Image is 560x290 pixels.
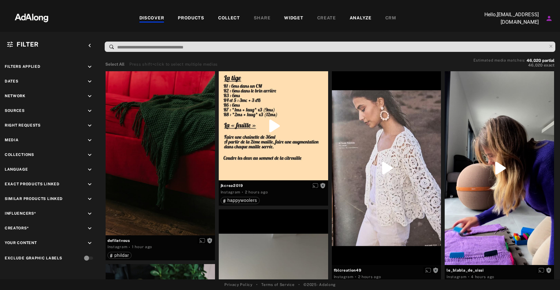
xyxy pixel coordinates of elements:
div: CRM [385,15,396,22]
i: keyboard_arrow_down [86,196,93,202]
div: CREATE [317,15,336,22]
i: keyboard_arrow_down [86,210,93,217]
button: Enable diffusion on this media [197,237,207,244]
a: Privacy Policy [224,282,252,287]
span: · [468,274,470,279]
div: Exclude Graphic Labels [5,255,62,261]
span: Language [5,167,28,172]
button: 46,020partial [527,59,554,62]
img: 63233d7d88ed69de3c212112c67096b6.png [4,8,59,27]
span: © 2025 - Adalong [303,282,336,287]
i: keyboard_arrow_down [86,225,93,232]
span: Creators* [5,226,29,230]
span: 46,020 [527,58,541,63]
div: DISCOVER [139,15,164,22]
span: defiletvous [107,238,213,243]
span: Rights not requested [433,268,438,272]
div: Instagram [221,189,240,195]
span: Media [5,138,19,142]
div: SHARE [254,15,271,22]
span: Sources [5,108,25,113]
span: Your Content [5,241,37,245]
i: keyboard_arrow_down [86,152,93,158]
span: Filter [17,41,39,48]
span: le_blabla_de_sissi [447,267,552,273]
div: WIDGET [284,15,303,22]
time: 2025-09-29T07:12:31.000Z [471,275,494,279]
div: Instagram [334,274,353,280]
span: Collections [5,152,34,157]
iframe: Chat Widget [529,260,560,290]
time: 2025-09-29T09:43:52.000Z [358,275,381,279]
span: Rights not requested [207,238,212,242]
span: Network [5,94,26,98]
button: 46,020exact [473,62,554,68]
i: keyboard_arrow_down [86,137,93,144]
div: PRODUCTS [178,15,204,22]
span: • [298,282,300,287]
time: 2025-09-29T10:08:01.000Z [245,190,268,194]
button: Select All [105,61,124,67]
span: Dates [5,79,18,83]
i: keyboard_arrow_down [86,122,93,129]
span: jkcrea2019 [221,183,326,188]
span: Rights not requested [320,183,326,187]
div: COLLECT [218,15,240,22]
div: ANALYZE [350,15,372,22]
p: Hello, [EMAIL_ADDRESS][DOMAIN_NAME] [476,11,539,26]
a: Terms of Service [261,282,294,287]
span: · [242,190,243,195]
span: fblcreation49 [334,267,439,273]
time: 2025-09-29T10:35:13.000Z [132,245,152,249]
button: Account settings [544,13,554,24]
span: Right Requests [5,123,41,127]
div: Widget de chat [529,260,560,290]
i: keyboard_arrow_down [86,240,93,247]
button: Enable diffusion on this media [423,267,433,273]
div: Instagram [107,244,127,250]
div: phildar [110,253,129,257]
i: keyboard_arrow_down [86,181,93,188]
span: Exact Products Linked [5,182,60,186]
i: keyboard_arrow_left [86,42,93,49]
i: keyboard_arrow_down [86,93,93,100]
div: Instagram [447,274,466,280]
span: · [129,245,130,250]
span: Filters applied [5,64,41,69]
span: phildar [114,253,129,258]
i: keyboard_arrow_down [86,107,93,114]
i: keyboard_arrow_down [86,63,93,70]
span: 46,020 [528,63,542,67]
i: keyboard_arrow_down [86,166,93,173]
span: Estimated media matches: [473,58,525,62]
span: happywoolers [227,198,257,203]
span: Influencers* [5,211,36,216]
i: keyboard_arrow_down [86,78,93,85]
span: · [355,274,357,279]
div: Press shift+click to select multiple medias [129,61,218,67]
span: • [256,282,258,287]
div: happywoolers [223,198,257,202]
span: Similar Products Linked [5,197,63,201]
button: Enable diffusion on this media [311,182,320,189]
